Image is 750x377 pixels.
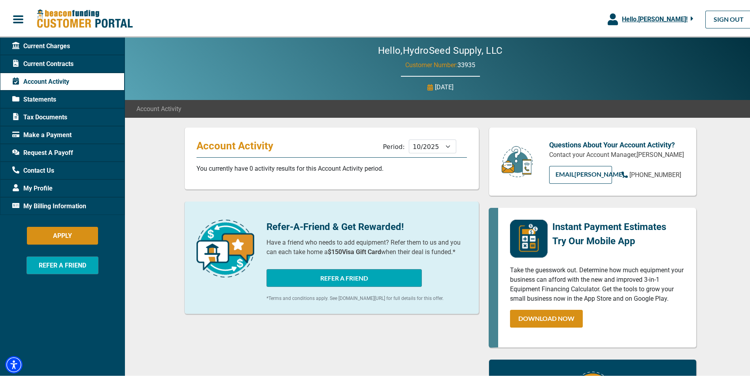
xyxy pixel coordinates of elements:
span: Customer Number: [405,60,457,67]
span: Contact Us [12,164,54,174]
p: Refer-A-Friend & Get Rewarded! [266,218,467,232]
img: customer-service.png [499,144,535,177]
span: Make a Payment [12,129,72,138]
h2: Hello, HydroSeed Supply, LLC [354,43,527,55]
p: Instant Payment Estimates [552,218,666,232]
span: [PHONE_NUMBER] [629,170,681,177]
span: Account Activity [12,75,69,85]
button: APPLY [27,225,98,243]
span: Request A Payoff [12,147,73,156]
img: mobile-app-logo.png [510,218,548,256]
a: [PHONE_NUMBER] [622,169,681,178]
span: My Profile [12,182,53,192]
b: $150 Visa Gift Card [328,247,381,254]
a: EMAIL[PERSON_NAME] [549,164,612,182]
span: Hello, [PERSON_NAME] ! [622,14,688,21]
p: *Terms and conditions apply. See [DOMAIN_NAME][URL] for full details for this offer. [266,293,467,300]
span: Current Charges [12,40,70,49]
img: refer-a-friend-icon.png [196,218,254,276]
span: Current Contracts [12,58,74,67]
a: DOWNLOAD NOW [510,308,583,326]
span: Account Activity [136,103,181,112]
button: REFER A FRIEND [266,268,422,285]
p: Account Activity [196,138,280,151]
p: Contact your Account Manager, [PERSON_NAME] [549,149,684,158]
span: Tax Documents [12,111,67,121]
p: Questions About Your Account Activity? [549,138,684,149]
span: Statements [12,93,56,103]
p: Take the guesswork out. Determine how much equipment your business can afford with the new and im... [510,264,684,302]
span: My Billing Information [12,200,86,209]
div: Accessibility Menu [5,354,23,372]
button: REFER A FRIEND [26,255,98,273]
p: Try Our Mobile App [552,232,666,247]
p: Have a friend who needs to add equipment? Refer them to us and you can each take home a when thei... [266,236,467,255]
p: You currently have 0 activity results for this Account Activity period. [196,162,467,172]
span: 33935 [457,60,475,67]
label: Period: [383,141,405,149]
img: Beacon Funding Customer Portal Logo [36,8,133,28]
p: [DATE] [435,81,453,90]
